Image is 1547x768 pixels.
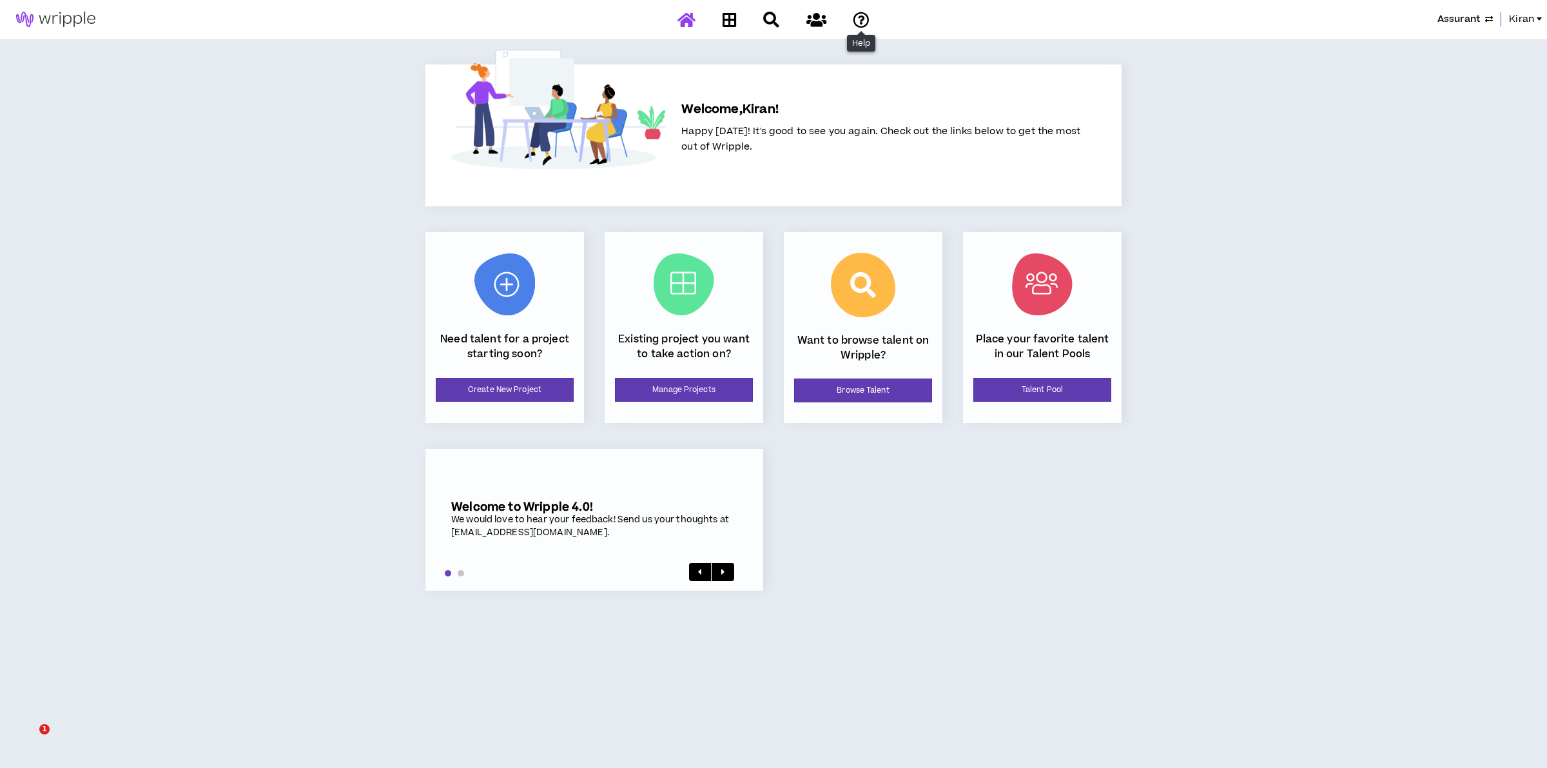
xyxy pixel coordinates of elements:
a: Manage Projects [615,378,753,402]
p: Want to browse talent on Wripple? [794,333,932,362]
a: Browse Talent [794,379,932,402]
h5: Welcome, Kiran ! [681,101,1080,119]
div: Help [847,35,875,52]
a: Talent Pool [973,378,1111,402]
iframe: Intercom live chat [13,724,44,755]
span: Kiran [1509,12,1534,26]
a: Create New Project [436,378,574,402]
p: Place your favorite talent in our Talent Pools [973,332,1111,361]
img: Talent Pool [1012,253,1073,315]
p: Need talent for a project starting soon? [436,332,574,361]
button: Assurant [1437,12,1493,26]
p: Existing project you want to take action on? [615,332,753,361]
span: 1 [39,724,50,734]
img: Current Projects [654,253,714,315]
img: New Project [474,253,535,315]
div: We would love to hear your feedback! Send us your thoughts at [EMAIL_ADDRESS][DOMAIN_NAME]. [451,514,737,539]
span: Assurant [1437,12,1480,26]
h5: Welcome to Wripple 4.0! [451,500,737,514]
span: Happy [DATE]! It's good to see you again. Check out the links below to get the most out of Wripple. [681,124,1080,153]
